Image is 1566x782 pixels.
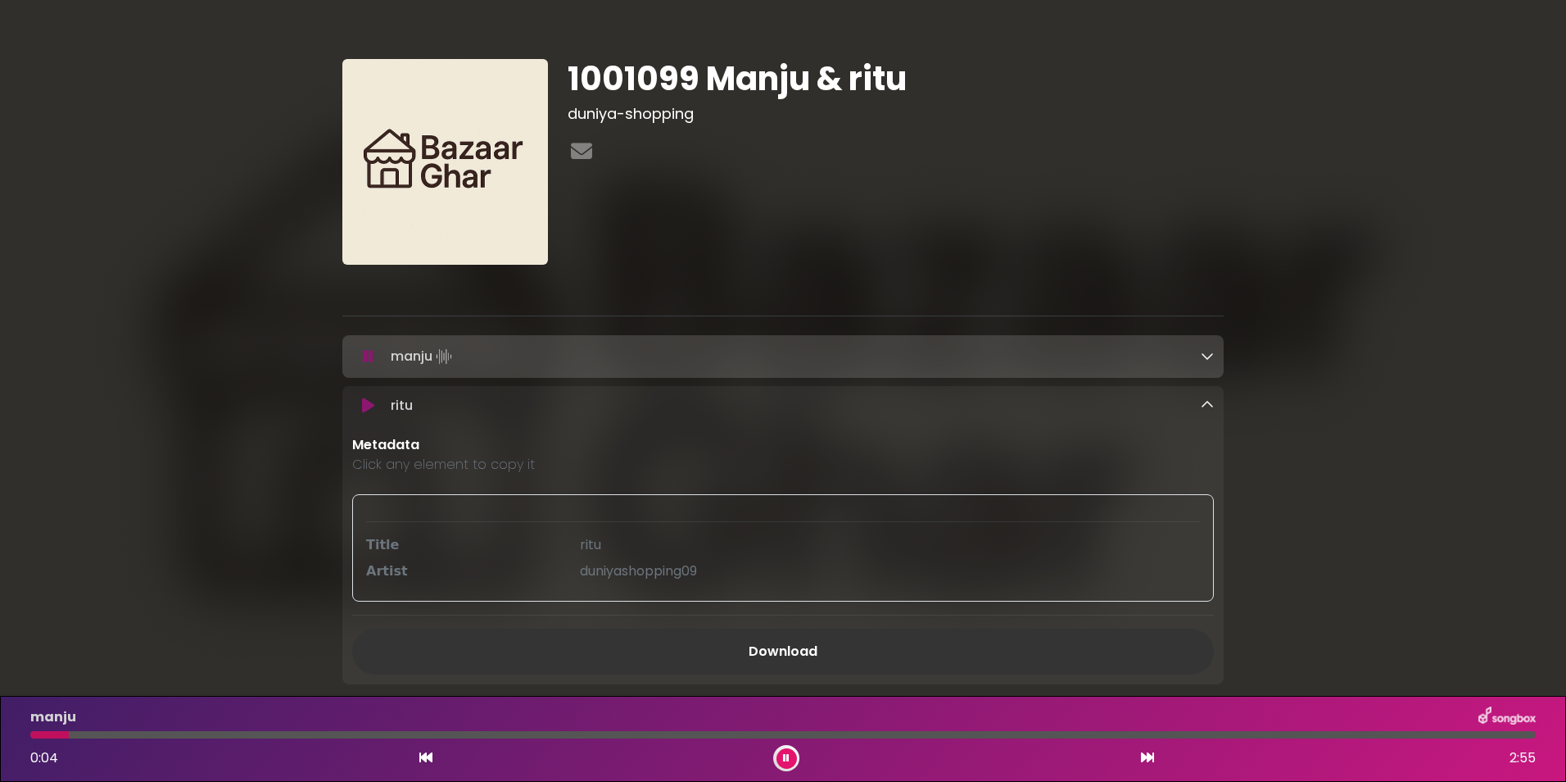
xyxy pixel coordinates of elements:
div: Title [356,535,570,555]
h1: 1001099 Manju & ritu [568,59,1224,98]
p: manju [30,707,76,727]
span: 2:55 [1509,748,1536,768]
img: waveform4.gif [432,345,455,368]
span: duniyashopping09 [580,561,697,580]
span: ritu [580,535,601,554]
h3: duniya-shopping [568,105,1224,123]
p: Metadata [352,435,1214,455]
img: songbox-logo-white.png [1478,707,1536,728]
img: 4vGZ4QXSguwBTn86kXf1 [342,59,548,265]
p: manju [391,345,455,368]
span: 0:04 [30,748,58,767]
p: ritu [391,396,413,416]
a: Download [352,629,1214,675]
p: Click any element to copy it [352,455,1214,475]
div: Artist [356,561,570,581]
